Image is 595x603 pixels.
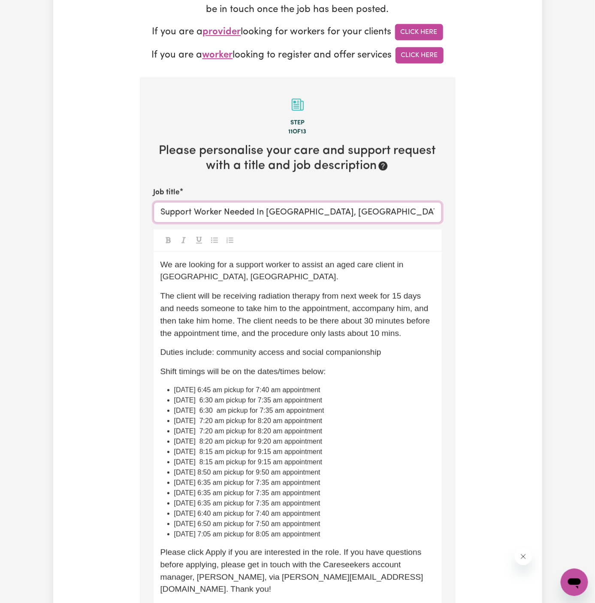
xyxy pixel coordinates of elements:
[515,548,532,565] iframe: Close message
[178,235,190,246] button: Toggle undefined
[174,530,320,538] span: [DATE] 7:05 am pickup for 8:05 am appointment
[154,118,442,128] div: Step
[174,407,324,414] span: [DATE] 6:30 am pickup for 7:35 am appointment
[174,510,320,517] span: [DATE] 6:40 am pickup for 7:40 am appointment
[140,24,456,40] p: If you are a looking for workers for your clients
[160,548,424,594] span: Please click Apply if you are interested in the role. If you have questions before applying, plea...
[140,47,456,64] p: If you are a looking to register and offer services
[202,50,233,60] span: worker
[396,47,444,64] a: Click Here
[203,27,241,37] span: provider
[174,500,320,507] span: [DATE] 6:35 am pickup for 7:35 am appointment
[193,235,205,246] button: Toggle undefined
[160,348,381,357] span: Duties include: community access and social companionship
[160,291,432,337] span: The client will be receiving radiation therapy from next week for 15 days and needs someone to ta...
[174,458,323,466] span: [DATE] 8:15 am pickup for 9:15 am appointment
[561,569,588,596] iframe: Button to launch messaging window
[174,448,323,455] span: [DATE] 8:15 am pickup for 9:15 am appointment
[154,187,180,198] label: Job title
[224,235,236,246] button: Toggle undefined
[174,427,323,435] span: [DATE] 7:20 am pickup for 8:20 am appointment
[208,235,220,246] button: Toggle undefined
[174,479,320,486] span: [DATE] 6:35 am pickup for 7:35 am appointment
[154,127,442,137] div: 11 of 13
[174,417,323,424] span: [DATE] 7:20 am pickup for 8:20 am appointment
[174,438,323,445] span: [DATE] 8:20 am pickup for 9:20 am appointment
[160,260,406,282] span: We are looking for a support worker to assist an aged care client in [GEOGRAPHIC_DATA], [GEOGRAPH...
[154,144,442,173] h2: Please personalise your care and support request with a title and job description
[5,6,52,13] span: Need any help?
[162,235,174,246] button: Toggle undefined
[395,24,443,40] a: Click Here
[174,489,320,497] span: [DATE] 6:35 am pickup for 7:35 am appointment
[174,397,323,404] span: [DATE] 6:30 am pickup for 7:35 am appointment
[174,386,320,394] span: [DATE] 6:45 am pickup for 7:40 am appointment
[174,520,320,527] span: [DATE] 6:50 am pickup for 7:50 am appointment
[154,202,442,223] input: e.g. Care worker needed in North Sydney for aged care
[160,367,326,376] span: Shift timings will be on the dates/times below:
[174,469,320,476] span: [DATE] 8:50 am pickup for 9:50 am appointment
